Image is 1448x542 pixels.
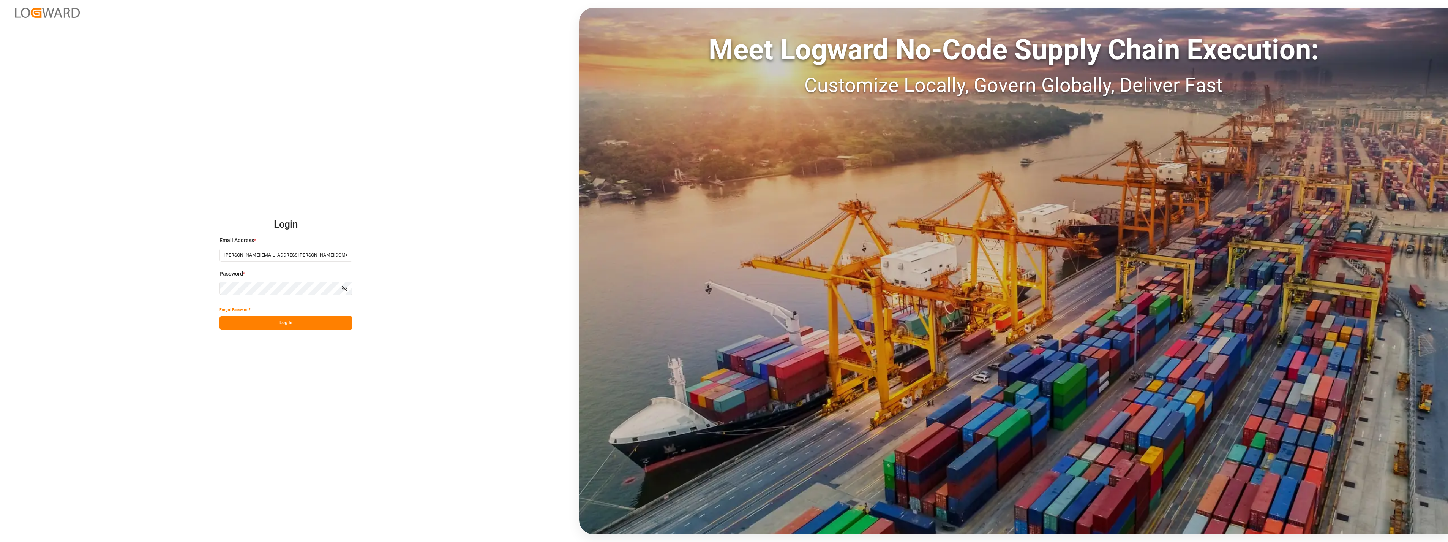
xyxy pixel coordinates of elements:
button: Log In [219,316,352,330]
img: Logward_new_orange.png [15,8,80,18]
input: Enter your email [219,249,352,262]
div: Meet Logward No-Code Supply Chain Execution: [579,29,1448,71]
button: Forgot Password? [219,303,251,316]
div: Customize Locally, Govern Globally, Deliver Fast [579,71,1448,100]
span: Email Address [219,236,254,244]
h2: Login [219,212,352,237]
span: Password [219,270,243,278]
